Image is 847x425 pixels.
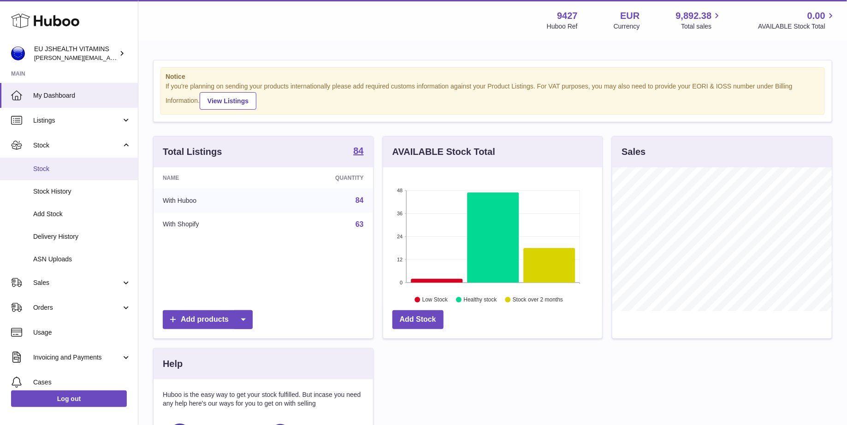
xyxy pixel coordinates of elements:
[163,310,253,329] a: Add products
[34,54,185,61] span: [PERSON_NAME][EMAIL_ADDRESS][DOMAIN_NAME]
[622,146,646,158] h3: Sales
[272,167,373,189] th: Quantity
[33,353,121,362] span: Invoicing and Payments
[166,72,820,81] strong: Notice
[353,146,363,155] strong: 84
[11,47,25,60] img: laura@jessicasepel.com
[758,10,836,31] a: 0.00 AVAILABLE Stock Total
[355,196,364,204] a: 84
[547,22,578,31] div: Huboo Ref
[33,91,131,100] span: My Dashboard
[392,146,495,158] h3: AVAILABLE Stock Total
[33,187,131,196] span: Stock History
[33,255,131,264] span: ASN Uploads
[614,22,640,31] div: Currency
[400,280,403,285] text: 0
[166,82,820,110] div: If you're planning on sending your products internationally please add required customs informati...
[11,390,127,407] a: Log out
[681,22,722,31] span: Total sales
[163,358,183,370] h3: Help
[513,296,563,303] text: Stock over 2 months
[397,211,403,216] text: 36
[33,165,131,173] span: Stock
[33,232,131,241] span: Delivery History
[463,296,497,303] text: Healthy stock
[33,210,131,218] span: Add Stock
[422,296,448,303] text: Low Stock
[34,45,117,62] div: EU JSHEALTH VITAMINS
[397,234,403,239] text: 24
[154,212,272,236] td: With Shopify
[807,10,825,22] span: 0.00
[557,10,578,22] strong: 9427
[397,188,403,193] text: 48
[33,141,121,150] span: Stock
[33,116,121,125] span: Listings
[676,10,723,31] a: 9,892.38 Total sales
[397,257,403,262] text: 12
[154,189,272,212] td: With Huboo
[33,378,131,387] span: Cases
[33,328,131,337] span: Usage
[353,146,363,157] a: 84
[163,146,222,158] h3: Total Listings
[163,390,364,408] p: Huboo is the easy way to get your stock fulfilled. But incase you need any help here's our ways f...
[200,92,256,110] a: View Listings
[33,303,121,312] span: Orders
[392,310,444,329] a: Add Stock
[154,167,272,189] th: Name
[758,22,836,31] span: AVAILABLE Stock Total
[676,10,712,22] span: 9,892.38
[33,278,121,287] span: Sales
[620,10,640,22] strong: EUR
[355,220,364,228] a: 63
